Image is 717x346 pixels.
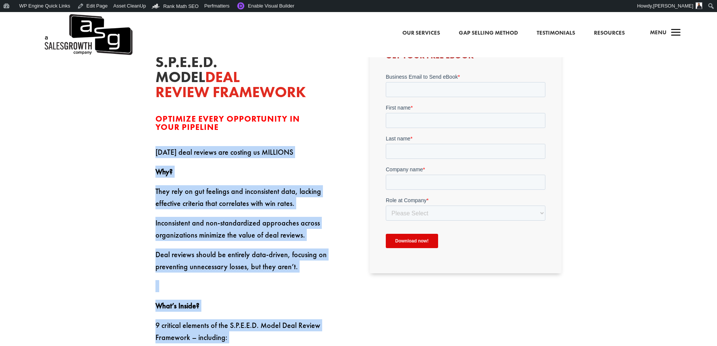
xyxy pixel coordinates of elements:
[12,12,18,18] img: logo_orange.svg
[155,113,300,133] span: Optimize Every Opportunity in Your Pipeline
[668,26,684,41] span: a
[594,28,625,38] a: Resources
[155,146,347,166] p: [DATE] deal reviews are costing us MILLIONS
[75,47,81,53] img: tab_keywords_by_traffic_grey.svg
[83,48,127,53] div: Keywords by Traffic
[21,12,37,18] div: v 4.0.24
[12,20,18,26] img: website_grey.svg
[155,248,347,280] p: Deal reviews should be entirely data-driven, focusing on preventing unnecessary losses, but they ...
[459,28,518,38] a: Gap Selling Method
[155,185,347,217] p: They rely on gut feelings and inconsistent data, lacking effective criteria that correlates with ...
[20,20,83,26] div: Domain: [DOMAIN_NAME]
[537,28,575,38] a: Testimonials
[650,29,667,36] span: Menu
[43,12,132,57] a: A Sales Growth Company Logo
[402,28,440,38] a: Our Services
[653,3,693,9] span: [PERSON_NAME]
[20,47,26,53] img: tab_domain_overview_orange.svg
[155,301,199,311] strong: What’s Inside?
[163,3,199,9] span: Rank Math SEO
[43,12,132,57] img: ASG Co. Logo
[155,167,173,177] strong: Why?
[155,67,306,102] span: Deal Review Framework
[386,73,545,261] iframe: Form 0
[155,40,268,104] h2: Revenue S.P.E.E.D. Model
[386,52,545,64] h3: Get Your Free Ebook
[29,48,67,53] div: Domain Overview
[155,217,347,248] p: Inconsistent and non-standardized approaches across organizations minimize the value of deal revi...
